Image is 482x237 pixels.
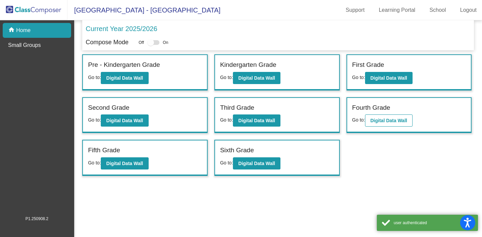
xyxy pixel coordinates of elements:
[220,75,233,80] span: Go to:
[238,75,275,81] b: Digital Data Wall
[88,75,101,80] span: Go to:
[101,157,148,169] button: Digital Data Wall
[220,60,276,70] label: Kindergarten Grade
[365,114,413,127] button: Digital Data Wall
[163,39,168,46] span: On
[106,118,143,123] b: Digital Data Wall
[424,5,451,16] a: School
[238,118,275,123] b: Digital Data Wall
[352,75,365,80] span: Go to:
[139,39,144,46] span: Off
[86,38,128,47] p: Compose Mode
[88,146,120,155] label: Fifth Grade
[394,220,473,226] div: user authenticated
[220,117,233,123] span: Go to:
[106,75,143,81] b: Digital Data Wall
[352,103,390,113] label: Fourth Grade
[101,72,148,84] button: Digital Data Wall
[8,26,16,34] mat-icon: home
[220,103,254,113] label: Third Grade
[370,118,407,123] b: Digital Data Wall
[220,146,254,155] label: Sixth Grade
[88,117,101,123] span: Go to:
[455,5,482,16] a: Logout
[16,26,31,34] p: Home
[106,161,143,166] b: Digital Data Wall
[373,5,421,16] a: Learning Portal
[88,60,160,70] label: Pre - Kindergarten Grade
[220,160,233,165] span: Go to:
[88,160,101,165] span: Go to:
[233,114,280,127] button: Digital Data Wall
[352,117,365,123] span: Go to:
[101,114,148,127] button: Digital Data Wall
[88,103,129,113] label: Second Grade
[233,157,280,169] button: Digital Data Wall
[8,41,41,49] p: Small Groups
[233,72,280,84] button: Digital Data Wall
[365,72,413,84] button: Digital Data Wall
[352,60,384,70] label: First Grade
[86,24,157,34] p: Current Year 2025/2026
[370,75,407,81] b: Digital Data Wall
[340,5,370,16] a: Support
[67,5,220,16] span: [GEOGRAPHIC_DATA] - [GEOGRAPHIC_DATA]
[238,161,275,166] b: Digital Data Wall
